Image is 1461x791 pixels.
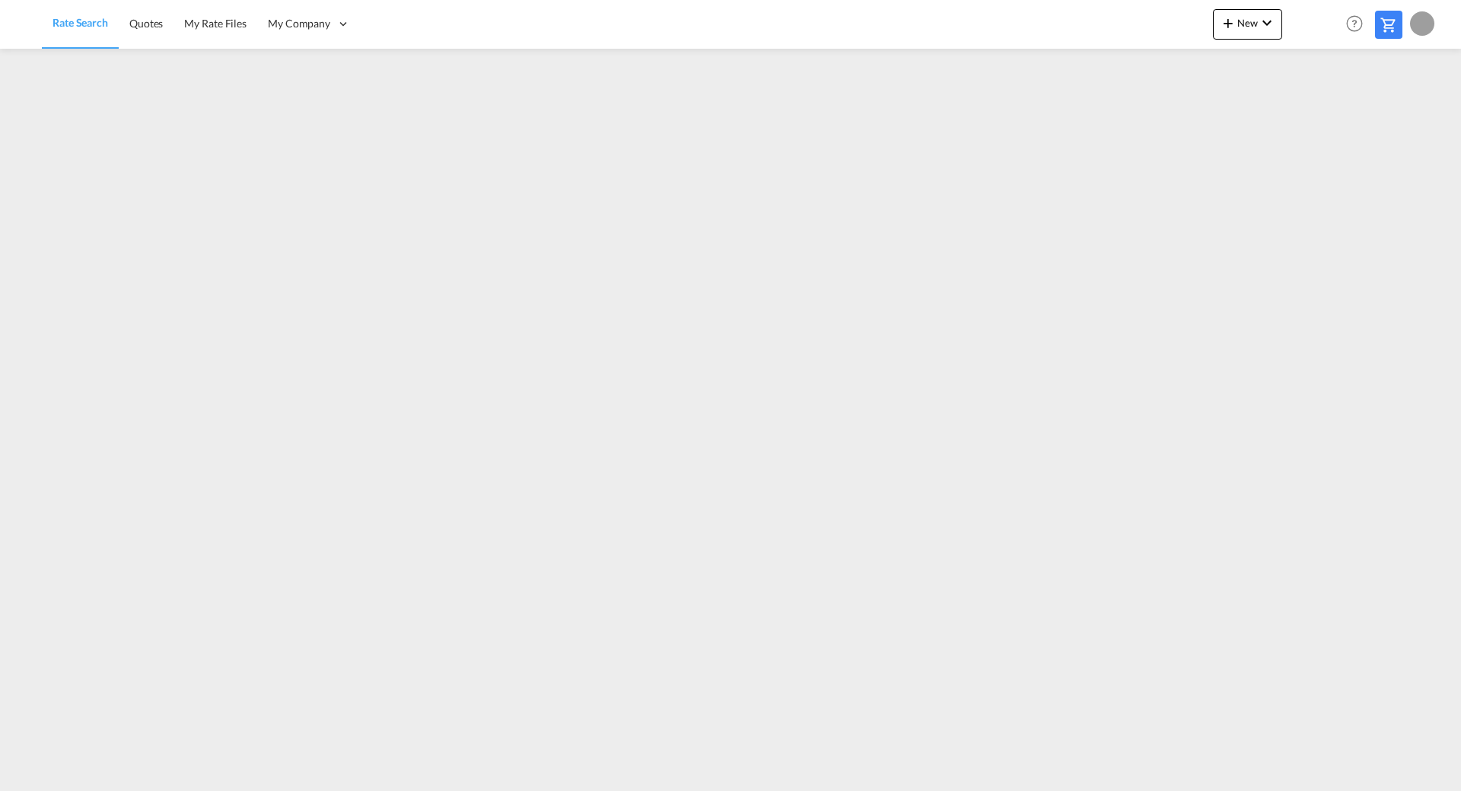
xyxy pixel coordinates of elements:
span: Quotes [129,17,163,30]
span: New [1219,17,1276,29]
button: icon-plus 400-fgNewicon-chevron-down [1213,9,1282,40]
md-icon: icon-chevron-down [1258,14,1276,32]
md-icon: icon-plus 400-fg [1219,14,1237,32]
span: Help [1342,11,1367,37]
span: My Company [268,16,330,31]
span: My Rate Files [184,17,247,30]
div: Help [1342,11,1375,38]
span: Rate Search [53,16,108,29]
